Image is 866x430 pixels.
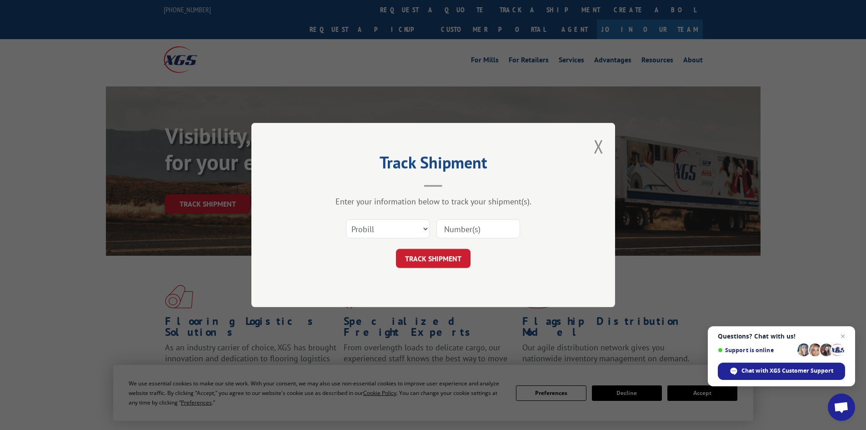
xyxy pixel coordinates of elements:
[297,156,570,173] h2: Track Shipment
[741,367,833,375] span: Chat with XGS Customer Support
[828,394,855,421] div: Open chat
[718,347,794,354] span: Support is online
[297,196,570,207] div: Enter your information below to track your shipment(s).
[718,333,845,340] span: Questions? Chat with us!
[436,219,520,238] input: Number(s)
[718,363,845,380] div: Chat with XGS Customer Support
[594,134,604,158] button: Close modal
[837,331,848,342] span: Close chat
[396,249,471,268] button: TRACK SHIPMENT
